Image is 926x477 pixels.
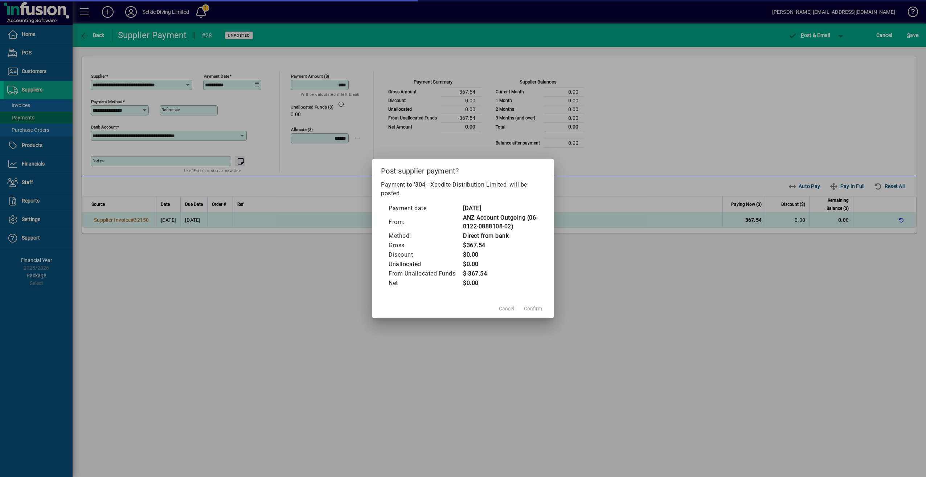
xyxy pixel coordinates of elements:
td: Gross [388,241,463,250]
td: Net [388,278,463,288]
td: $0.00 [463,250,538,260]
td: [DATE] [463,204,538,213]
td: Discount [388,250,463,260]
td: $367.54 [463,241,538,250]
td: From: [388,213,463,231]
td: Unallocated [388,260,463,269]
h2: Post supplier payment? [372,159,554,180]
p: Payment to '304 - Xpedite Distribution Limited' will be posted. [381,180,545,198]
td: From Unallocated Funds [388,269,463,278]
td: Payment date [388,204,463,213]
td: $-367.54 [463,269,538,278]
td: Direct from bank [463,231,538,241]
td: Method: [388,231,463,241]
td: ANZ Account Outgoing (06-0122-0888108-02) [463,213,538,231]
td: $0.00 [463,278,538,288]
td: $0.00 [463,260,538,269]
